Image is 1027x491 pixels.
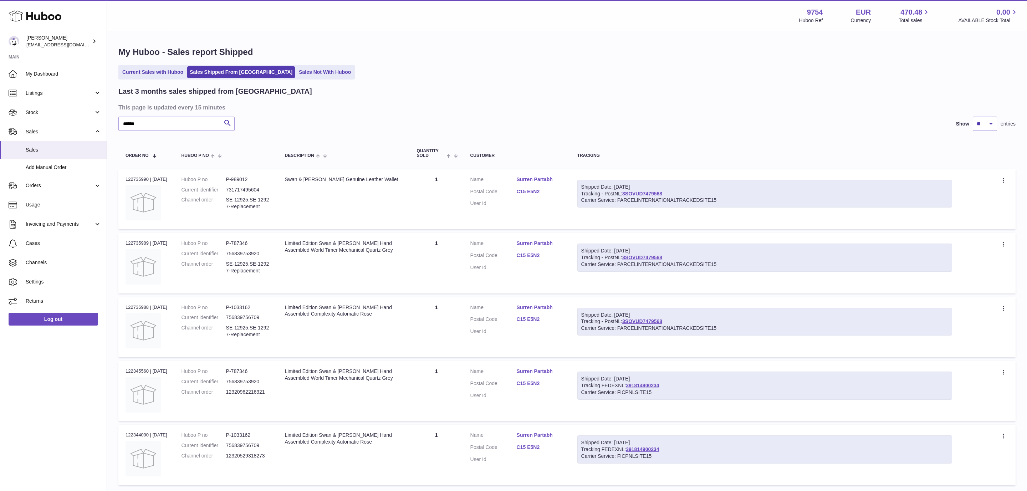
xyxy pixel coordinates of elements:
div: Carrier Service: FICPNLSITE15 [581,389,948,396]
dt: Postal Code [470,188,517,197]
dd: 731717495604 [226,186,271,193]
div: 122345560 | [DATE] [126,368,167,374]
a: 391814900234 [626,383,659,388]
img: info@fieldsluxury.london [9,36,19,47]
td: 1 [410,169,463,229]
div: Currency [851,17,871,24]
a: 470.48 Total sales [899,7,930,24]
span: Listings [26,90,94,97]
dt: User Id [470,328,517,335]
h2: Last 3 months sales shipped from [GEOGRAPHIC_DATA] [118,87,312,96]
dd: SE-12925,SE-12927-Replacement [226,196,271,210]
dt: Channel order [182,389,226,395]
span: Returns [26,298,101,305]
div: Carrier Service: PARCELINTERNATIONALTRACKEDSITE15 [581,197,948,204]
div: 122735989 | [DATE] [126,240,167,246]
a: 3SOVUD7479568 [622,318,662,324]
div: Tracking - PostNL: [577,244,952,272]
label: Show [956,121,969,127]
dd: SE-12925,SE-12927-Replacement [226,261,271,274]
a: C15 E5N2 [517,252,563,259]
div: Shipped Date: [DATE] [581,375,948,382]
div: Tracking FEDEXNL: [577,435,952,464]
dt: Channel order [182,452,226,459]
span: Channels [26,259,101,266]
span: Add Manual Order [26,164,101,171]
a: C15 E5N2 [517,316,563,323]
div: Shipped Date: [DATE] [581,439,948,446]
dt: Name [470,432,517,440]
h3: This page is updated every 15 minutes [118,103,1014,111]
dd: P-989012 [226,176,271,183]
span: 0.00 [996,7,1010,17]
dt: User Id [470,264,517,271]
dt: Name [470,240,517,249]
span: Usage [26,201,101,208]
dt: User Id [470,456,517,463]
dt: User Id [470,200,517,207]
div: Customer [470,153,563,158]
a: 0.00 AVAILABLE Stock Total [958,7,1018,24]
img: no-photo.jpg [126,249,161,285]
span: My Dashboard [26,71,101,77]
span: Description [285,153,314,158]
div: Shipped Date: [DATE] [581,312,948,318]
span: Order No [126,153,149,158]
dd: P-787346 [226,368,271,375]
dt: User Id [470,392,517,399]
dd: 12320529318273 [226,452,271,459]
span: entries [1001,121,1016,127]
div: Swan & [PERSON_NAME] Genuine Leather Wallet [285,176,403,183]
dt: Current identifier [182,378,226,385]
div: Carrier Service: PARCELINTERNATIONALTRACKEDSITE15 [581,325,948,332]
div: [PERSON_NAME] [26,35,91,48]
span: Quantity Sold [417,149,445,158]
a: Surren Partabh [517,432,563,439]
td: 1 [410,233,463,293]
div: Limited Edition Swan & [PERSON_NAME] Hand Assembled Complexity Automatic Rose [285,432,403,445]
a: Sales Shipped From [GEOGRAPHIC_DATA] [187,66,295,78]
div: 122344090 | [DATE] [126,432,167,438]
dt: Current identifier [182,186,226,193]
span: Huboo P no [182,153,209,158]
dd: 756839753920 [226,378,271,385]
dd: SE-12925,SE-12927-Replacement [226,324,271,338]
span: Cases [26,240,101,247]
div: Carrier Service: PARCELINTERNATIONALTRACKEDSITE15 [581,261,948,268]
span: Sales [26,128,94,135]
a: Log out [9,313,98,326]
dt: Name [470,176,517,185]
span: AVAILABLE Stock Total [958,17,1018,24]
span: Invoicing and Payments [26,221,94,227]
dt: Postal Code [470,444,517,452]
a: Surren Partabh [517,304,563,311]
a: Surren Partabh [517,240,563,247]
a: 3SOVUD7479568 [622,255,662,260]
dt: Huboo P no [182,304,226,311]
dt: Channel order [182,324,226,338]
span: Sales [26,147,101,153]
div: Limited Edition Swan & [PERSON_NAME] Hand Assembled Complexity Automatic Rose [285,304,403,318]
dd: P-1033162 [226,432,271,439]
div: Tracking [577,153,952,158]
dt: Current identifier [182,250,226,257]
span: Settings [26,278,101,285]
dt: Current identifier [182,442,226,449]
dt: Postal Code [470,380,517,389]
img: no-photo.jpg [126,377,161,413]
span: [EMAIL_ADDRESS][DOMAIN_NAME] [26,42,105,47]
a: Current Sales with Huboo [120,66,186,78]
td: 1 [410,425,463,485]
a: C15 E5N2 [517,444,563,451]
dt: Channel order [182,261,226,274]
a: 391814900234 [626,446,659,452]
span: Total sales [899,17,930,24]
h1: My Huboo - Sales report Shipped [118,46,1016,58]
dd: 756839753920 [226,250,271,257]
td: 1 [410,297,463,357]
strong: EUR [856,7,871,17]
dt: Huboo P no [182,240,226,247]
div: Carrier Service: FICPNLSITE15 [581,453,948,460]
dd: 756839756709 [226,314,271,321]
img: no-photo.jpg [126,441,161,476]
